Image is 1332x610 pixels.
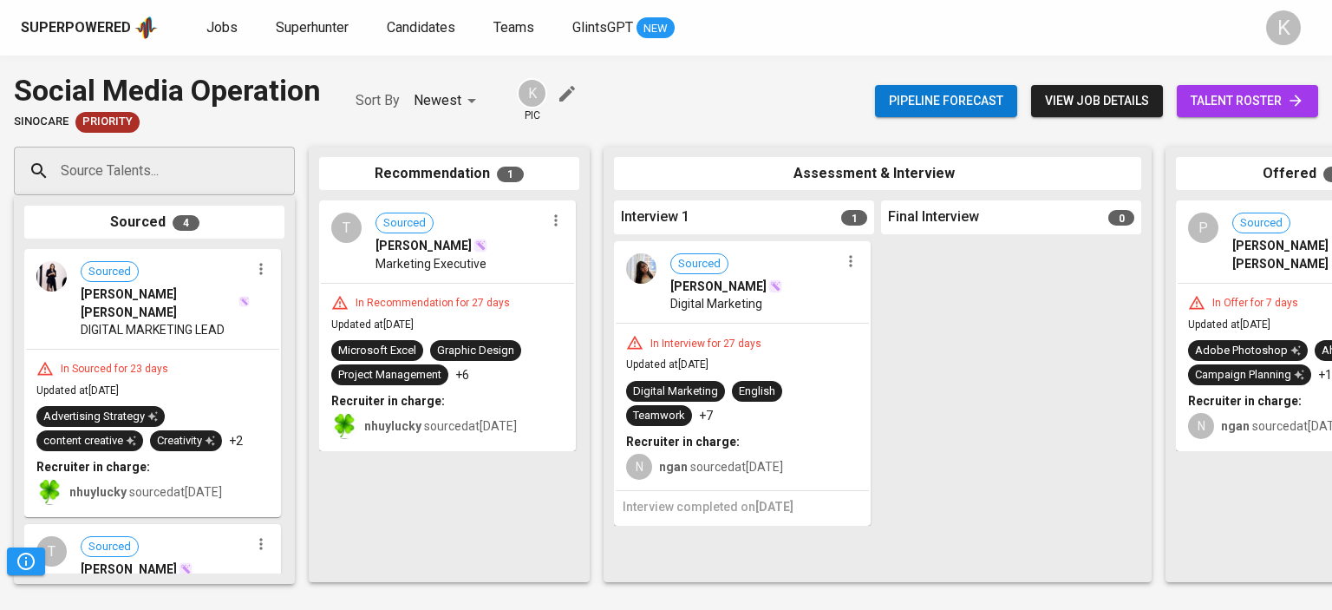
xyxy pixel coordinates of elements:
div: Graphic Design [437,343,514,359]
span: [PERSON_NAME] [670,278,767,295]
span: Final Interview [888,207,979,227]
b: ngan [659,460,688,474]
img: f9493b8c-82b8-4f41-8722-f5d69bb1b761.jpg [331,413,357,439]
span: sourced at [DATE] [659,460,783,474]
div: N [626,454,652,480]
button: Open [285,169,289,173]
button: view job details [1031,85,1163,117]
div: In Sourced for 23 days [54,362,175,377]
b: nhuylucky [69,485,127,499]
span: Updated at [DATE] [1188,318,1270,331]
span: Candidates [387,19,455,36]
a: Superpoweredapp logo [21,15,158,41]
span: Sourced [82,539,138,555]
div: Sourced[PERSON_NAME]Digital MarketingIn Interview for 27 daysUpdated at[DATE]Digital MarketingEng... [614,241,871,526]
span: Superhunter [276,19,349,36]
div: Campaign Planning [1195,367,1304,384]
div: In Offer for 7 days [1205,296,1305,311]
div: Teamwork [633,408,685,424]
div: P [1188,213,1218,243]
div: In Recommendation for 27 days [349,296,517,311]
span: NEW [637,20,675,37]
span: Sinocare [14,114,69,130]
span: Priority [75,114,140,130]
img: f9493b8c-82b8-4f41-8722-f5d69bb1b761.jpg [36,479,62,505]
button: Pipeline forecast [875,85,1017,117]
p: +6 [455,366,469,384]
span: sourced at [DATE] [69,485,222,499]
h6: Interview completed on [623,498,862,517]
div: New Job received from Demand Team [75,112,140,133]
div: Creativity [157,433,215,449]
p: Newest [414,90,461,111]
div: Assessment & Interview [614,157,1141,191]
div: Advertising Strategy [43,409,158,425]
span: sourced at [DATE] [364,419,517,433]
span: [PERSON_NAME] [PERSON_NAME] [81,285,237,320]
button: Pipeline Triggers [7,548,45,575]
div: Project Management [338,367,441,384]
img: app logo [134,15,158,41]
span: Interview 1 [621,207,689,227]
div: K [517,78,547,108]
a: GlintsGPT NEW [572,17,675,39]
a: Superhunter [276,17,352,39]
span: Pipeline forecast [889,90,1003,112]
span: 4 [173,215,199,231]
div: N [1188,413,1214,439]
img: 660752c3cf391908441eab0407da918d.jpg [36,261,67,292]
div: Social Media Operation [14,69,321,112]
b: Recruiter in charge: [331,394,445,408]
a: Jobs [206,17,241,39]
div: Adobe Photoshop [1195,343,1301,359]
p: +7 [699,407,713,424]
span: Sourced [82,264,138,280]
span: Marketing Executive [375,255,486,272]
span: Updated at [DATE] [626,358,708,371]
div: Superpowered [21,18,131,38]
b: nhuylucky [364,419,421,433]
div: English [739,384,775,400]
div: TSourced[PERSON_NAME]Marketing ExecutiveIn Recommendation for 27 daysUpdated at[DATE]Microsoft Ex... [319,200,576,451]
span: Updated at [DATE] [331,318,414,331]
div: Newest [414,85,482,117]
span: DIGITAL MARKETING LEAD [81,321,225,338]
span: 1 [841,210,867,226]
a: talent roster [1177,85,1318,117]
img: magic_wand.svg [768,279,782,293]
div: Microsoft Excel [338,343,416,359]
span: [DATE] [755,500,793,514]
div: Digital Marketing [633,384,718,400]
div: T [331,213,362,243]
span: talent roster [1191,90,1304,112]
b: Recruiter in charge: [1188,394,1302,408]
span: Teams [493,19,534,36]
div: T [36,536,67,567]
div: pic [517,78,547,123]
p: Sort By [356,90,400,111]
img: magic_wand.svg [238,296,250,307]
span: Jobs [206,19,238,36]
a: Candidates [387,17,459,39]
span: Sourced [376,215,433,232]
span: Updated at [DATE] [36,384,119,397]
b: Recruiter in charge: [626,435,740,449]
span: [PERSON_NAME] [81,561,177,578]
span: view job details [1045,90,1149,112]
img: 9f299c888aecb9536dcc04f6f485e4ea.jpg [626,253,656,284]
img: magic_wand.svg [179,562,193,576]
div: Sourced[PERSON_NAME] [PERSON_NAME]DIGITAL MARKETING LEADIn Sourced for 23 daysUpdated at[DATE]Adv... [24,249,281,517]
b: Recruiter in charge: [36,460,150,474]
div: In Interview for 27 days [643,337,768,351]
span: GlintsGPT [572,19,633,36]
img: magic_wand.svg [473,239,487,253]
div: Sourced [24,206,284,239]
b: ngan [1221,419,1250,433]
p: +2 [229,432,243,449]
span: Sourced [1233,215,1290,232]
span: 1 [497,167,524,182]
div: content creative [43,433,136,449]
span: Digital Marketing [670,295,762,312]
span: [PERSON_NAME] [375,237,472,254]
span: Sourced [671,256,728,272]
